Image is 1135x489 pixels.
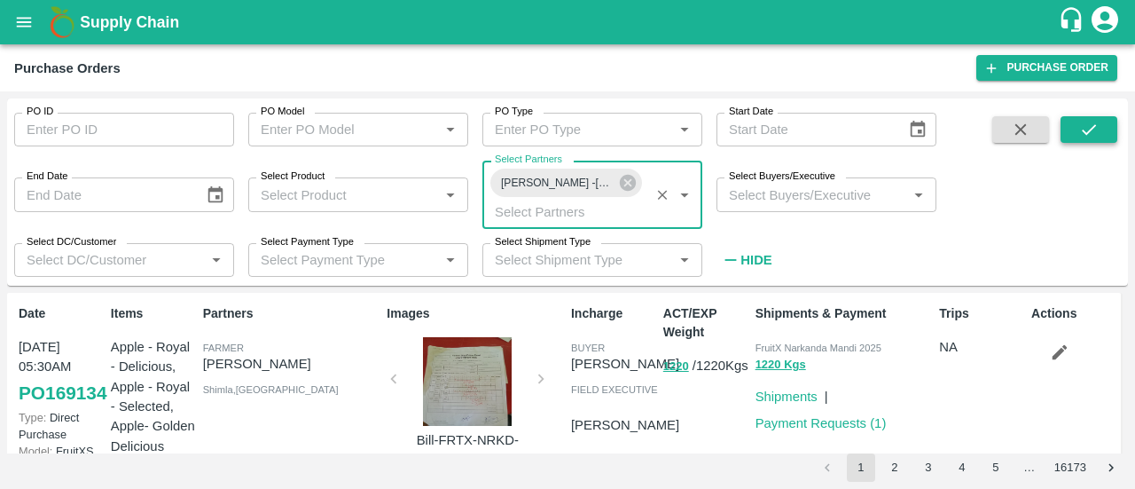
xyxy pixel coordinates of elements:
span: [PERSON_NAME] -[PERSON_NAME], Kullu-6230594972 [490,174,623,193]
p: / 1220 Kgs [663,356,748,376]
label: Select DC/Customer [27,235,116,249]
button: Go to page 16173 [1049,454,1092,482]
input: Enter PO Type [488,118,668,141]
button: Open [439,118,462,141]
p: Actions [1031,304,1116,323]
button: 1220 Kgs [755,355,806,375]
div: account of current user [1089,4,1121,41]
button: Go to page 3 [914,454,943,482]
div: Purchase Orders [14,57,121,80]
div: [PERSON_NAME] -[PERSON_NAME], Kullu-6230594972 [490,169,642,197]
p: [PERSON_NAME] [203,354,380,374]
p: Images [387,304,564,323]
input: Select Product [254,183,434,206]
button: Go to next page [1097,454,1125,482]
div: | [818,380,828,406]
a: Purchase Order [976,55,1117,81]
label: Select Payment Type [261,235,354,249]
p: Direct Purchase [19,409,104,443]
label: Select Product [261,170,325,184]
button: Choose date [901,113,935,146]
div: … [1015,460,1044,477]
label: Start Date [729,105,773,119]
input: Select Payment Type [254,248,411,272]
button: Open [907,184,930,207]
p: Apple - Royal - Delicious, Apple - Royal - Selected, Apple- Golden Delicious [111,337,196,456]
button: Open [205,248,228,272]
label: PO Type [495,105,533,119]
input: Select Partners [488,200,645,223]
a: Supply Chain [80,10,1058,35]
b: Supply Chain [80,13,179,31]
button: Hide [716,245,777,275]
label: Select Partners [495,153,562,167]
strong: Hide [740,253,771,267]
p: [DATE] 05:30AM [19,337,104,377]
span: FruitX Narkanda Mandi 2025 [755,343,881,353]
p: Date [19,304,104,323]
input: Select Buyers/Executive [722,183,902,206]
label: Select Buyers/Executive [729,170,835,184]
p: Trips [939,304,1024,323]
div: customer-support [1058,6,1089,38]
span: Farmer [203,343,244,353]
nav: pagination navigation [810,454,1128,482]
p: NA [939,337,1024,357]
p: ACT/EXP Weight [663,304,748,342]
label: PO ID [27,105,53,119]
input: Enter PO ID [14,113,234,146]
button: Open [673,118,696,141]
button: Go to page 5 [982,454,1010,482]
p: Items [111,304,196,323]
span: Model: [19,445,52,458]
p: [PERSON_NAME] [571,415,679,435]
label: End Date [27,170,67,184]
a: Shipments [755,390,818,404]
span: buyer [571,343,605,353]
p: Incharge [571,304,656,323]
button: Go to page 4 [948,454,976,482]
p: Partners [203,304,380,323]
p: [PERSON_NAME] [571,354,679,374]
button: Open [439,184,462,207]
span: field executive [571,384,658,395]
input: Enter PO Model [254,118,434,141]
input: Select Shipment Type [488,248,645,272]
input: Select DC/Customer [20,248,200,272]
button: Open [439,248,462,272]
button: Clear [651,183,675,207]
button: Open [673,184,696,207]
button: Choose date [199,178,232,212]
label: PO Model [261,105,305,119]
input: End Date [14,177,192,211]
button: Open [673,248,696,272]
button: Go to page 2 [881,454,909,482]
span: Type: [19,411,46,424]
label: Select Shipment Type [495,235,591,249]
p: Shipments & Payment [755,304,933,323]
a: Payment Requests (1) [755,416,887,430]
button: 1220 [663,357,689,377]
p: FruitXS [19,443,104,460]
button: page 1 [847,454,875,482]
button: open drawer [4,2,44,43]
span: Shimla , [GEOGRAPHIC_DATA] [203,384,339,395]
img: logo [44,4,80,40]
input: Start Date [716,113,894,146]
a: PO169134 [19,377,106,409]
